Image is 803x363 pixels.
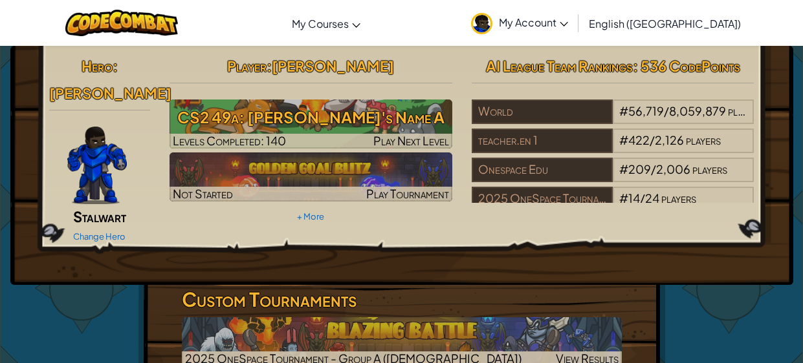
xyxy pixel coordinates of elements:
[373,133,449,148] span: Play Next Level
[82,57,113,75] span: Hero
[669,103,726,118] span: 8,059,879
[582,6,747,41] a: English ([GEOGRAPHIC_DATA])
[640,191,645,205] span: /
[472,199,754,214] a: 2025 OneSpace Tournament - Group A ([DEMOGRAPHIC_DATA])#14/24players
[472,141,754,156] a: teacher.en 1#422/2,126players
[465,3,575,43] a: My Account
[170,99,452,149] a: Play Next Level
[173,186,233,201] span: Not Started
[664,103,669,118] span: /
[182,285,622,314] h3: Custom Tournaments
[65,10,179,36] img: CodeCombat logo
[472,112,754,127] a: World#56,719/8,059,879players
[472,129,613,153] div: teacher.en 1
[49,84,171,102] span: [PERSON_NAME]
[619,191,628,205] span: #
[173,133,286,148] span: Levels Completed: 140
[170,103,452,132] h3: CS2 49a: [PERSON_NAME]'s Name A
[472,99,613,124] div: World
[73,207,126,225] span: Stalwart
[628,191,640,205] span: 14
[686,132,721,147] span: players
[366,186,449,201] span: Play Tournament
[589,17,741,30] span: English ([GEOGRAPHIC_DATA])
[472,170,754,185] a: Onespace Edu#209/2,006players
[292,17,349,30] span: My Courses
[692,161,727,176] span: players
[113,57,118,75] span: :
[227,57,267,75] span: Player
[67,127,127,204] img: Gordon-selection-pose.png
[472,158,613,182] div: Onespace Edu
[486,57,633,75] span: AI League Team Rankings
[655,132,684,147] span: 2,126
[267,57,272,75] span: :
[628,161,651,176] span: 209
[633,57,740,75] span: : 536 CodePoints
[170,152,452,202] a: Not StartedPlay Tournament
[73,231,126,242] a: Change Hero
[297,211,324,222] a: + More
[645,191,659,205] span: 24
[499,16,568,29] span: My Account
[285,6,367,41] a: My Courses
[471,13,492,34] img: avatar
[650,132,655,147] span: /
[728,103,763,118] span: players
[619,161,628,176] span: #
[619,132,628,147] span: #
[170,152,452,202] img: Golden Goal
[651,161,656,176] span: /
[661,191,696,205] span: players
[619,103,628,118] span: #
[170,99,452,149] img: CS2 49a: Buddy's Name A
[656,161,690,176] span: 2,006
[272,57,394,75] span: [PERSON_NAME]
[628,132,650,147] span: 422
[628,103,664,118] span: 56,719
[472,187,613,211] div: 2025 OneSpace Tournament - Group A ([DEMOGRAPHIC_DATA])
